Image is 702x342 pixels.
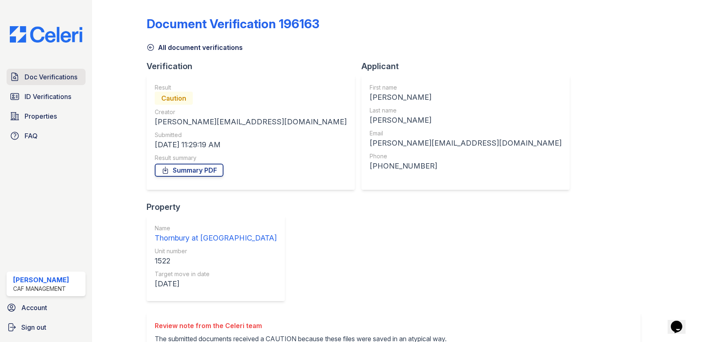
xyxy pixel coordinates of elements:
div: Result [155,83,347,92]
div: First name [370,83,562,92]
iframe: chat widget [668,309,694,334]
div: Creator [155,108,347,116]
div: Last name [370,106,562,115]
a: Sign out [3,319,89,335]
span: Account [21,303,47,313]
a: ID Verifications [7,88,86,105]
span: Properties [25,111,57,121]
a: Doc Verifications [7,69,86,85]
div: [PERSON_NAME] [13,275,69,285]
div: Submitted [155,131,347,139]
div: Result summary [155,154,347,162]
div: [PERSON_NAME][EMAIL_ADDRESS][DOMAIN_NAME] [155,116,347,128]
a: Summary PDF [155,164,223,177]
div: Applicant [361,61,576,72]
a: Name Thornbury at [GEOGRAPHIC_DATA] [155,224,277,244]
a: Account [3,299,89,316]
div: Property [147,201,291,213]
a: Properties [7,108,86,124]
div: Caution [155,92,193,105]
div: [DATE] 11:29:19 AM [155,139,347,151]
div: Name [155,224,277,232]
div: Thornbury at [GEOGRAPHIC_DATA] [155,232,277,244]
div: Phone [370,152,562,160]
div: Target move in date [155,270,277,278]
span: ID Verifications [25,92,71,101]
div: Unit number [155,247,277,255]
span: FAQ [25,131,38,141]
div: [PHONE_NUMBER] [370,160,562,172]
a: All document verifications [147,43,243,52]
div: [PERSON_NAME] [370,92,562,103]
span: Sign out [21,322,46,332]
div: 1522 [155,255,277,267]
div: CAF Management [13,285,69,293]
div: [DATE] [155,278,277,290]
div: Email [370,129,562,137]
span: Doc Verifications [25,72,77,82]
img: CE_Logo_Blue-a8612792a0a2168367f1c8372b55b34899dd931a85d93a1a3d3e32e68fde9ad4.png [3,26,89,43]
div: Verification [147,61,361,72]
a: FAQ [7,128,86,144]
div: [PERSON_NAME] [370,115,562,126]
div: Review note from the Celeri team [155,321,632,331]
div: Document Verification 196163 [147,16,319,31]
div: [PERSON_NAME][EMAIL_ADDRESS][DOMAIN_NAME] [370,137,562,149]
